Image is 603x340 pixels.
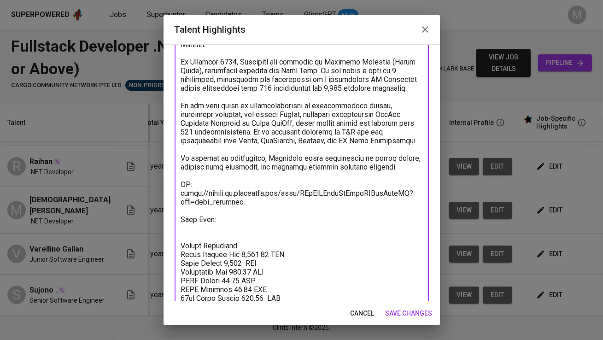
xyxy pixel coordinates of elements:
[347,305,378,322] button: cancel
[382,305,436,322] button: save changes
[351,308,375,319] span: cancel
[386,308,433,319] span: save changes
[175,22,429,37] h2: Talent Highlights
